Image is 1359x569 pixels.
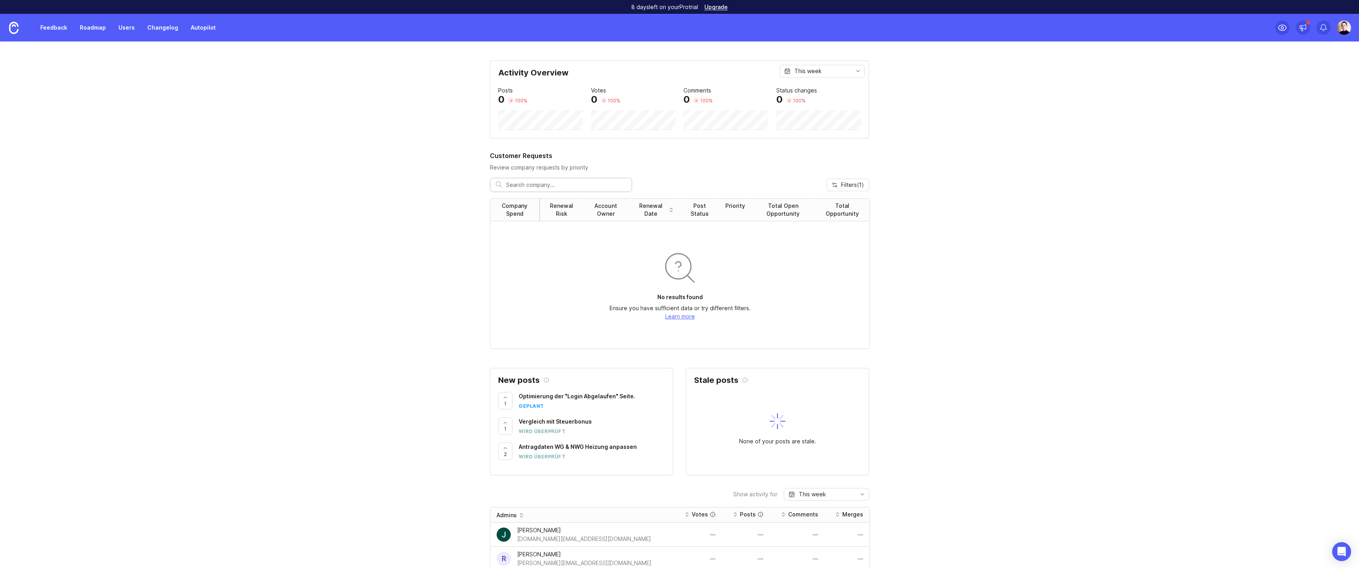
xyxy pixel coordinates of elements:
[498,69,861,83] div: Activity Overview
[728,532,763,537] div: —
[683,86,711,95] div: Comments
[517,526,651,535] div: [PERSON_NAME]
[143,21,183,35] a: Changelog
[740,511,756,518] div: Posts
[504,426,506,432] span: 1
[498,392,512,409] button: 1
[517,535,651,543] div: [DOMAIN_NAME][EMAIL_ADDRESS][DOMAIN_NAME]
[700,97,713,104] div: 100 %
[842,511,863,518] div: Merges
[515,97,527,104] div: 100 %
[519,417,665,435] a: Vergleich mit Steuerbonuswird überprüft
[683,95,690,104] div: 0
[758,202,809,218] div: Total Open Opportunity
[517,550,651,559] div: [PERSON_NAME]
[497,552,511,566] div: R
[591,86,606,95] div: Votes
[546,202,577,218] div: Renewal Risk
[821,202,863,218] div: Total Opportunity
[9,22,19,34] img: Canny Home
[680,532,716,537] div: —
[519,393,635,399] span: Optimierung der "Login Abgelaufen" Seite.
[776,532,818,537] div: —
[1332,542,1351,561] div: Open Intercom Messenger
[591,95,597,104] div: 0
[114,21,139,35] a: Users
[519,418,592,425] span: Vergleich mit Steuerbonus
[831,556,863,561] div: —
[504,400,506,407] span: 1
[728,556,763,561] div: —
[661,249,699,287] img: svg+xml;base64,PHN2ZyB3aWR0aD0iOTYiIGhlaWdodD0iOTYiIGZpbGw9Im5vbmUiIHhtbG5zPSJodHRwOi8vd3d3LnczLm...
[186,21,220,35] a: Autopilot
[841,181,864,189] span: Filters
[608,97,620,104] div: 100 %
[776,86,817,95] div: Status changes
[692,511,708,518] div: Votes
[519,443,637,450] span: Antragdaten WG & NWG Heizung anpassen
[506,181,626,189] input: Search company...
[831,532,863,537] div: —
[504,451,507,458] span: 2
[635,202,666,218] div: Renewal Date
[856,491,869,497] svg: toggle icon
[498,86,513,95] div: Posts
[589,202,623,218] div: Account Owner
[519,403,544,409] div: geplant
[610,304,751,312] p: Ensure you have sufficient data or try different filters.
[788,511,818,518] div: Comments
[739,437,816,446] div: None of your posts are stale.
[826,179,869,191] button: Filters(1)
[498,443,512,460] button: 2
[519,443,665,460] a: Antragdaten WG & NWG Heizung anpassenwird überprüft
[776,556,818,561] div: —
[497,528,511,542] img: Julian Schmidt
[490,164,869,171] p: Review company requests by priority
[519,392,665,409] a: Optimierung der "Login Abgelaufen" Seite.geplant
[498,95,504,104] div: 0
[657,293,703,301] p: No results found
[680,556,716,561] div: —
[497,511,517,519] div: Admins
[519,428,565,435] div: wird überprüft
[1337,21,1351,35] img: Merle Rautenberg
[794,67,822,75] div: This week
[704,4,728,10] a: Upgrade
[665,313,695,320] a: Learn more
[631,3,698,11] p: 8 days left on your Pro trial
[490,151,869,160] h2: Customer Requests
[733,492,777,497] div: Show activity for
[36,21,72,35] a: Feedback
[857,181,864,188] span: ( 1 )
[793,97,806,104] div: 100 %
[519,453,565,460] div: wird überprüft
[75,21,111,35] a: Roadmap
[498,417,512,435] button: 1
[497,202,533,218] div: Company Spend
[852,68,864,74] svg: toggle icon
[725,202,745,210] div: Priority
[776,95,783,104] div: 0
[517,559,651,567] div: [PERSON_NAME][EMAIL_ADDRESS][DOMAIN_NAME]
[799,490,826,499] div: This week
[770,413,785,429] img: svg+xml;base64,PHN2ZyB3aWR0aD0iNDAiIGhlaWdodD0iNDAiIGZpbGw9Im5vbmUiIHhtbG5zPSJodHRwOi8vd3d3LnczLm...
[687,202,713,218] div: Post Status
[498,376,540,384] h2: New posts
[694,376,738,384] h2: Stale posts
